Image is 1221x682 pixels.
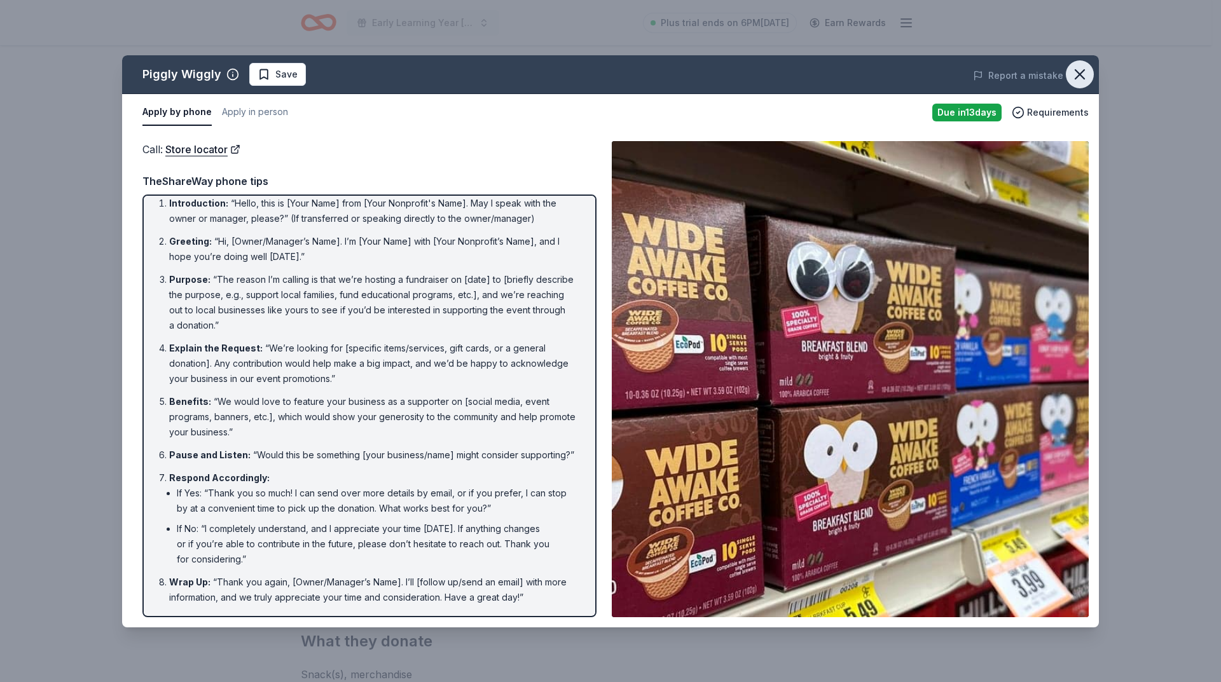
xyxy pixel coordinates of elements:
li: “Would this be something [your business/name] might consider supporting?” [169,447,577,463]
span: Greeting : [169,236,212,247]
a: Store locator [165,141,240,158]
li: “We would love to feature your business as a supporter on [social media, event programs, banners,... [169,394,577,440]
span: Purpose : [169,274,210,285]
div: Piggly Wiggly [142,64,221,85]
span: Benefits : [169,396,211,407]
button: Apply in person [222,99,288,126]
span: Explain the Request : [169,343,263,353]
span: Respond Accordingly : [169,472,270,483]
button: Requirements [1012,105,1089,120]
img: Image for Piggly Wiggly [612,141,1089,617]
button: Apply by phone [142,99,212,126]
li: “Hi, [Owner/Manager’s Name]. I’m [Your Name] with [Your Nonprofit’s Name], and I hope you’re doin... [169,234,577,264]
li: If Yes: “Thank you so much! I can send over more details by email, or if you prefer, I can stop b... [177,486,577,516]
span: Pause and Listen : [169,449,251,460]
div: TheShareWay phone tips [142,173,597,189]
li: If No: “I completely understand, and I appreciate your time [DATE]. If anything changes or if you... [177,521,577,567]
div: Due in 13 days [932,104,1002,121]
span: Introduction : [169,198,228,208]
span: Requirements [1027,105,1089,120]
li: “Hello, this is [Your Name] from [Your Nonprofit's Name]. May I speak with the owner or manager, ... [169,196,577,226]
div: Call : [142,141,597,158]
span: Wrap Up : [169,576,210,587]
span: Save [275,67,298,82]
li: “Thank you again, [Owner/Manager’s Name]. I’ll [follow up/send an email] with more information, a... [169,575,577,605]
button: Report a mistake [973,68,1063,83]
li: “The reason I’m calling is that we’re hosting a fundraiser on [date] to [briefly describe the pur... [169,272,577,333]
button: Save [249,63,306,86]
li: “We’re looking for [specific items/services, gift cards, or a general donation]. Any contribution... [169,341,577,386]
